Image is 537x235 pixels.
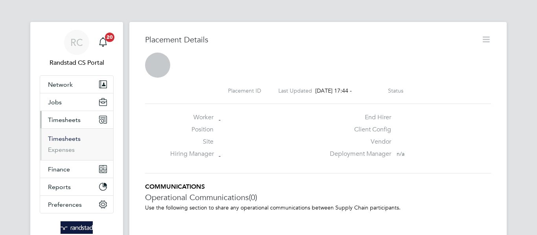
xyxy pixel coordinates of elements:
[48,81,73,88] span: Network
[325,126,391,134] label: Client Config
[48,201,82,208] span: Preferences
[40,178,113,195] button: Reports
[325,138,391,146] label: Vendor
[228,87,261,94] label: Placement ID
[278,87,312,94] label: Last Updated
[48,135,81,142] a: Timesheets
[170,113,213,122] label: Worker
[40,160,113,178] button: Finance
[249,192,257,202] span: (0)
[48,146,75,153] a: Expenses
[170,126,213,134] label: Position
[70,37,83,47] span: RC
[40,196,113,213] button: Preferences
[388,87,403,94] label: Status
[145,192,491,202] h3: Operational Communications
[325,113,391,122] label: End Hirer
[40,30,114,67] a: RCRandstad CS Portal
[40,76,113,93] button: Network
[40,58,114,67] span: Randstad CS Portal
[145,204,491,211] p: Use the following section to share any operational communications between Supply Chain participants.
[170,138,213,146] label: Site
[95,30,111,55] a: 20
[145,183,491,191] h5: COMMUNICATIONS
[40,111,113,128] button: Timesheets
[145,35,475,45] h3: Placement Details
[325,150,391,158] label: Deployment Manager
[170,150,213,158] label: Hiring Manager
[397,150,405,157] span: n/a
[48,116,81,124] span: Timesheets
[48,183,71,191] span: Reports
[48,166,70,173] span: Finance
[315,87,352,94] span: [DATE] 17:44 -
[48,98,62,106] span: Jobs
[61,221,93,234] img: randstad-logo-retina.png
[40,221,114,234] a: Go to home page
[40,93,113,111] button: Jobs
[105,33,114,42] span: 20
[40,128,113,160] div: Timesheets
